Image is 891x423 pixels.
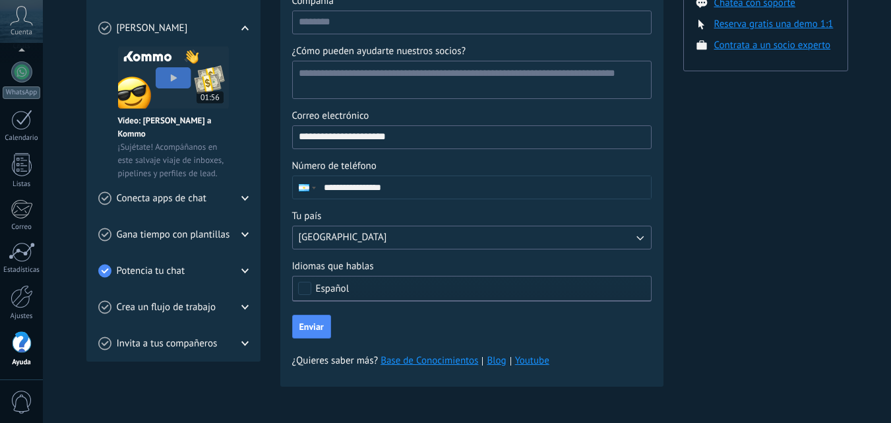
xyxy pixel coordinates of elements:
button: Contrata a un socio experto [714,39,831,51]
span: Número de teléfono [292,160,377,173]
input: Número de teléfono [318,176,651,199]
span: [GEOGRAPHIC_DATA] [299,231,387,244]
span: Tu país [292,210,322,223]
span: Vídeo: [PERSON_NAME] a Kommo [118,114,229,141]
div: Ayuda [3,358,41,367]
span: Idiomas que hablas [292,260,374,273]
span: Crea un flujo de trabajo [117,301,216,314]
img: Meet video [118,46,229,109]
span: Español [316,284,350,294]
span: Enviar [299,322,324,331]
span: Cuenta [11,28,32,37]
span: Correo electrónico [292,110,369,123]
a: Base de Conocimientos [381,354,478,368]
span: ¿Quieres saber más? [292,354,549,368]
textarea: ¿Cómo pueden ayudarte nuestros socios? [293,61,648,98]
div: Argentina: + 54 [293,176,318,199]
div: WhatsApp [3,86,40,99]
div: Correo [3,223,41,232]
input: Compañía [293,11,651,32]
button: Reserva gratis una demo 1:1 [714,18,834,30]
span: [PERSON_NAME] [117,22,188,35]
span: Potencia tu chat [117,265,185,278]
div: Estadísticas [3,266,41,275]
a: Blog [487,354,506,368]
a: Youtube [515,354,549,367]
button: Enviar [292,315,331,339]
input: Correo electrónico [293,126,651,147]
span: Gana tiempo con plantillas [117,228,230,242]
div: Ajustes [3,312,41,321]
span: Invita a tus compañeros [117,337,218,350]
span: Conecta apps de chat [117,192,206,205]
span: ¡Sujétate! Acompáñanos en este salvaje viaje de inboxes, pipelines y perfiles de lead. [118,141,229,180]
button: Tu país [292,226,652,249]
div: Listas [3,180,41,189]
span: ¿Cómo pueden ayudarte nuestros socios? [292,45,466,58]
div: Calendario [3,134,41,143]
